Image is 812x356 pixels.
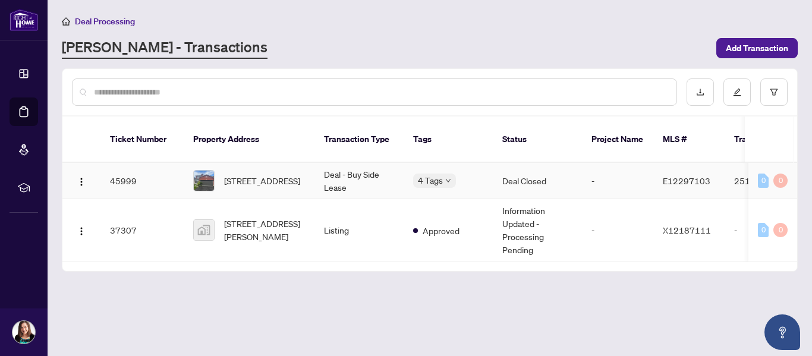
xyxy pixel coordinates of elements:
button: download [687,78,714,106]
a: [PERSON_NAME] - Transactions [62,37,267,59]
td: Deal - Buy Side Lease [314,163,404,199]
th: Project Name [582,116,653,163]
th: Tags [404,116,493,163]
div: 0 [773,174,788,188]
td: Information Updated - Processing Pending [493,199,582,262]
span: E12297103 [663,175,710,186]
img: thumbnail-img [194,171,214,191]
span: [STREET_ADDRESS][PERSON_NAME] [224,217,305,243]
td: - [582,163,653,199]
th: Property Address [184,116,314,163]
span: Deal Processing [75,16,135,27]
td: Deal Closed [493,163,582,199]
span: filter [770,88,778,96]
td: 2511630 [725,163,808,199]
td: - [582,199,653,262]
img: Logo [77,226,86,236]
span: Add Transaction [726,39,788,58]
img: logo [10,9,38,31]
span: X12187111 [663,225,711,235]
td: Listing [314,199,404,262]
span: down [445,178,451,184]
button: Logo [72,171,91,190]
span: edit [733,88,741,96]
th: Status [493,116,582,163]
span: [STREET_ADDRESS] [224,174,300,187]
span: home [62,17,70,26]
img: Logo [77,177,86,187]
span: Approved [423,224,459,237]
div: 0 [773,223,788,237]
button: Logo [72,220,91,240]
th: MLS # [653,116,725,163]
button: edit [723,78,751,106]
div: 0 [758,174,769,188]
th: Ticket Number [100,116,184,163]
td: 45999 [100,163,184,199]
button: filter [760,78,788,106]
button: Open asap [764,314,800,350]
div: 0 [758,223,769,237]
td: - [725,199,808,262]
span: download [696,88,704,96]
th: Transaction Type [314,116,404,163]
img: Profile Icon [12,321,35,344]
span: 4 Tags [418,174,443,187]
td: 37307 [100,199,184,262]
img: thumbnail-img [194,220,214,240]
button: Add Transaction [716,38,798,58]
th: Trade Number [725,116,808,163]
